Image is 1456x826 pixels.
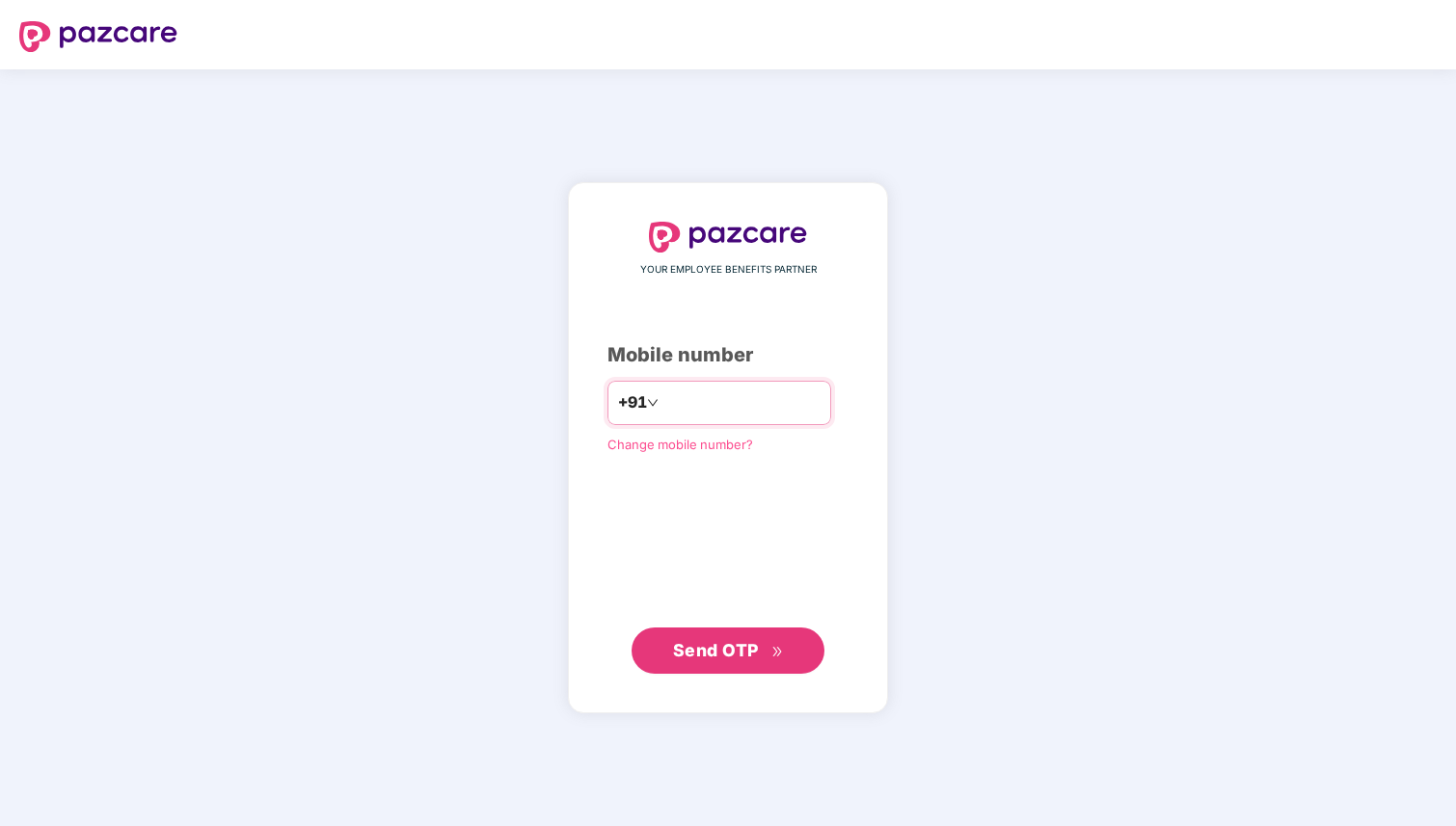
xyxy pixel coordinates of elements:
[649,222,807,253] img: logo
[640,262,817,278] span: YOUR EMPLOYEE BENEFITS PARTNER
[771,646,784,658] span: double-right
[607,437,753,452] a: Change mobile number?
[673,640,759,660] span: Send OTP
[632,627,824,674] button: Send OTPdouble-right
[618,390,647,414] span: +91
[607,340,849,370] div: Mobile number
[647,397,659,409] span: down
[19,21,177,52] img: logo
